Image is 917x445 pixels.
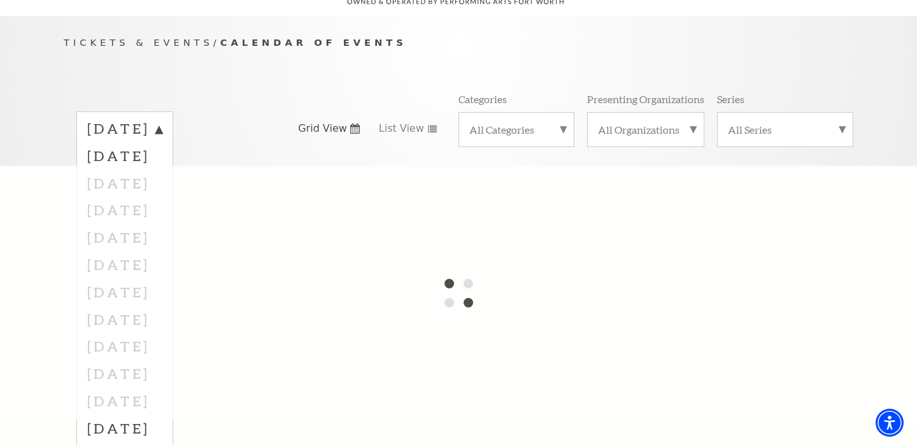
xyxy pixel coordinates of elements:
[876,409,904,437] div: Accessibility Menu
[379,122,424,136] span: List View
[64,35,853,51] p: /
[717,92,744,106] p: Series
[458,92,507,106] p: Categories
[587,92,704,106] p: Presenting Organizations
[298,122,347,136] span: Grid View
[728,123,842,136] label: All Series
[87,414,162,442] label: [DATE]
[598,123,693,136] label: All Organizations
[87,142,162,169] label: [DATE]
[220,37,407,48] span: Calendar of Events
[64,37,213,48] span: Tickets & Events
[469,123,564,136] label: All Categories
[87,119,162,142] label: [DATE]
